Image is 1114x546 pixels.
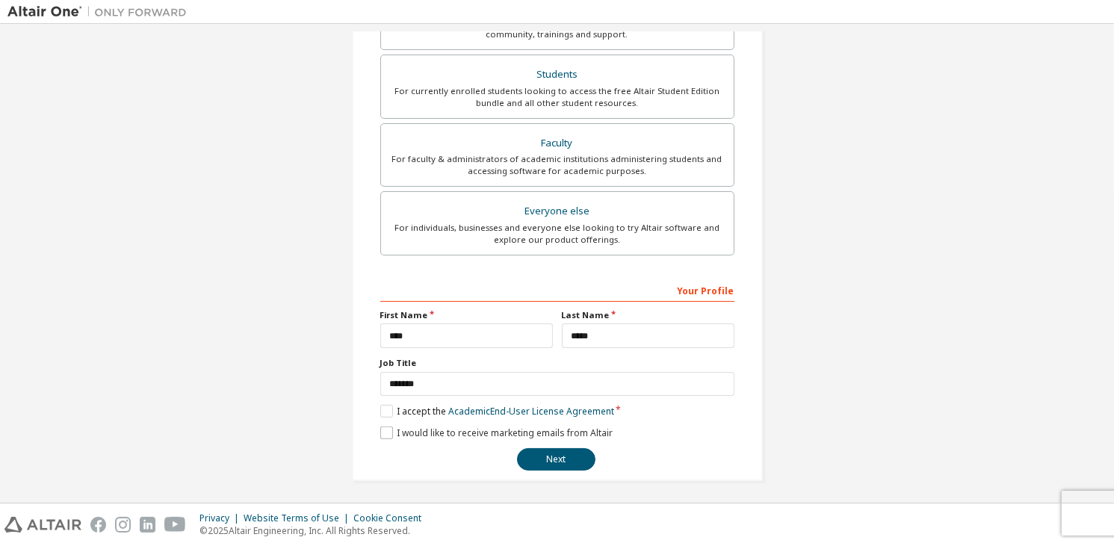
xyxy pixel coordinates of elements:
[517,448,595,471] button: Next
[90,517,106,533] img: facebook.svg
[380,357,734,369] label: Job Title
[380,426,613,439] label: I would like to receive marketing emails from Altair
[390,201,725,222] div: Everyone else
[7,4,194,19] img: Altair One
[140,517,155,533] img: linkedin.svg
[390,222,725,246] div: For individuals, businesses and everyone else looking to try Altair software and explore our prod...
[244,512,353,524] div: Website Terms of Use
[199,512,244,524] div: Privacy
[380,309,553,321] label: First Name
[199,524,430,537] p: © 2025 Altair Engineering, Inc. All Rights Reserved.
[353,512,430,524] div: Cookie Consent
[562,309,734,321] label: Last Name
[390,85,725,109] div: For currently enrolled students looking to access the free Altair Student Edition bundle and all ...
[380,278,734,302] div: Your Profile
[164,517,186,533] img: youtube.svg
[115,517,131,533] img: instagram.svg
[448,405,614,418] a: Academic End-User License Agreement
[4,517,81,533] img: altair_logo.svg
[390,133,725,154] div: Faculty
[390,153,725,177] div: For faculty & administrators of academic institutions administering students and accessing softwa...
[380,405,614,418] label: I accept the
[390,64,725,85] div: Students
